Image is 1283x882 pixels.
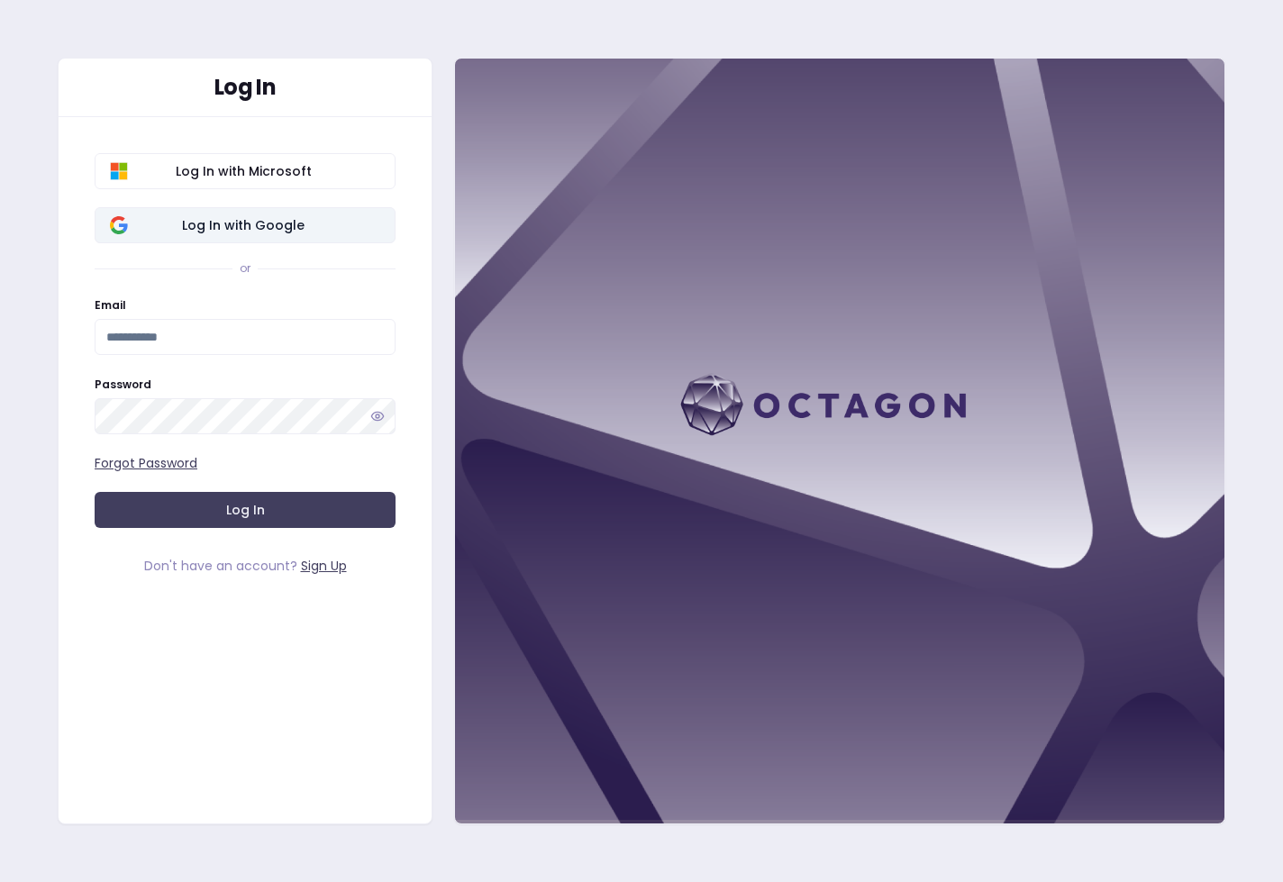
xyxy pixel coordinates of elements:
div: Don't have an account? [95,557,396,575]
button: Log In with Microsoft [95,153,396,189]
button: Log In with Google [95,207,396,243]
a: Forgot Password [95,454,197,472]
span: Log In with Google [106,216,380,234]
span: Log In with Microsoft [106,162,380,180]
label: Password [95,377,151,392]
div: Log In [95,77,396,98]
span: Log In [226,501,265,519]
a: Sign Up [301,557,347,575]
button: Log In [95,492,396,528]
label: Email [95,297,126,313]
div: or [240,261,250,276]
